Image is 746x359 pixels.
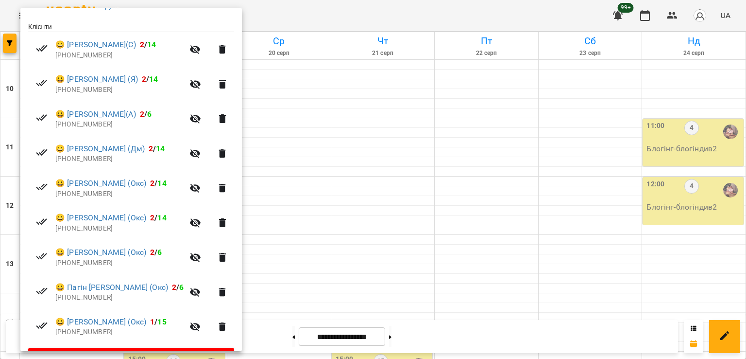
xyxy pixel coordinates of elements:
a: 😀 [PERSON_NAME] (Окс) [55,212,146,224]
p: [PHONE_NUMBER] [55,51,184,60]
svg: Візит сплачено [36,216,48,228]
svg: Візит сплачено [36,146,48,158]
svg: Візит сплачено [36,181,48,193]
b: / [149,144,165,153]
a: 😀 [PERSON_NAME] (Окс) [55,247,146,258]
svg: Візит сплачено [36,77,48,89]
svg: Візит сплачено [36,42,48,54]
b: / [150,213,167,222]
span: 6 [157,248,162,257]
p: [PHONE_NUMBER] [55,120,184,129]
span: 14 [149,74,158,84]
a: 😀 [PERSON_NAME] (Окс) [55,316,146,328]
p: [PHONE_NUMBER] [55,85,184,95]
svg: Візит сплачено [36,112,48,124]
p: [PHONE_NUMBER] [55,327,184,337]
span: 2 [142,74,146,84]
ul: Клієнти [28,22,234,348]
p: [PHONE_NUMBER] [55,189,184,199]
b: / [142,74,158,84]
b: / [140,109,152,119]
a: 😀 [PERSON_NAME] (Окс) [55,178,146,189]
span: 2 [150,213,154,222]
a: 😀 [PERSON_NAME](А) [55,108,136,120]
svg: Візит сплачено [36,320,48,331]
span: 14 [156,144,165,153]
p: [PHONE_NUMBER] [55,154,184,164]
span: 2 [140,109,144,119]
svg: Візит сплачено [36,285,48,297]
b: / [140,40,156,49]
span: 2 [150,248,154,257]
b: / [150,317,167,326]
svg: Візит сплачено [36,251,48,262]
span: 2 [140,40,144,49]
p: [PHONE_NUMBER] [55,293,184,303]
b: / [172,283,184,292]
a: 😀 [PERSON_NAME] (Я) [55,73,138,85]
span: 2 [172,283,176,292]
p: [PHONE_NUMBER] [55,258,184,268]
b: / [150,179,167,188]
a: 😀 Пагін [PERSON_NAME] (Окс) [55,282,168,293]
span: 14 [157,179,166,188]
span: 14 [147,40,156,49]
span: 2 [150,179,154,188]
a: 😀 [PERSON_NAME] (Дм) [55,143,145,155]
a: 😀 [PERSON_NAME](С) [55,39,136,51]
span: 6 [147,109,152,119]
p: [PHONE_NUMBER] [55,224,184,233]
b: / [150,248,162,257]
span: 2 [149,144,153,153]
span: 15 [157,317,166,326]
span: 6 [179,283,184,292]
span: 14 [157,213,166,222]
span: 1 [150,317,154,326]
